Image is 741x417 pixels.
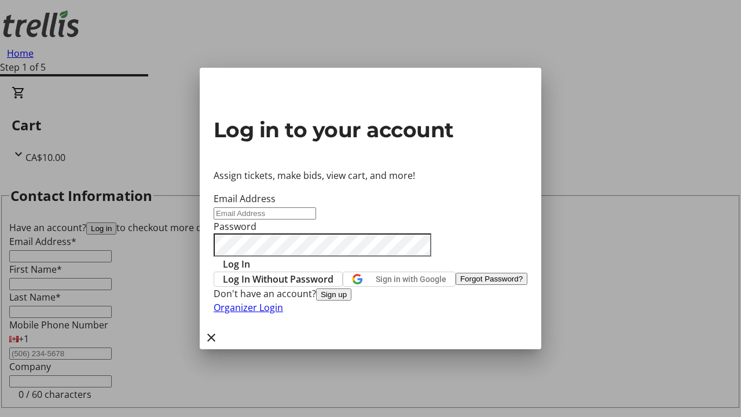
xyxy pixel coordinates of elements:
[214,257,259,271] button: Log In
[214,301,283,314] a: Organizer Login
[214,114,527,145] h2: Log in to your account
[214,220,256,233] label: Password
[223,272,333,286] span: Log In Without Password
[214,169,527,182] p: Assign tickets, make bids, view cart, and more!
[214,207,316,220] input: Email Address
[214,272,343,287] button: Log In Without Password
[214,192,276,205] label: Email Address
[316,288,351,301] button: Sign up
[223,257,250,271] span: Log In
[214,287,527,301] div: Don't have an account?
[376,275,446,284] span: Sign in with Google
[343,272,456,287] button: Sign in with Google
[200,326,223,349] button: Close
[456,273,527,285] button: Forgot Password?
